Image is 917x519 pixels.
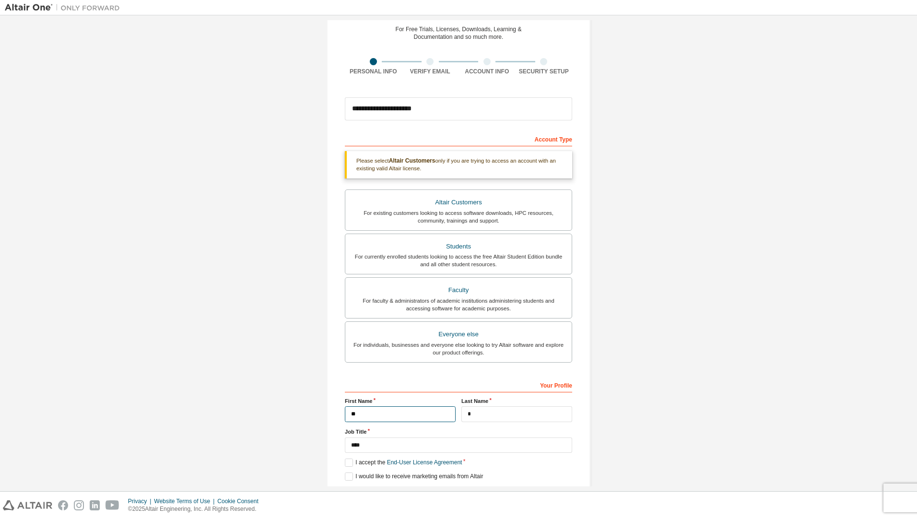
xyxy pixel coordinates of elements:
[154,497,217,505] div: Website Terms of Use
[128,505,264,513] p: © 2025 Altair Engineering, Inc. All Rights Reserved.
[217,497,264,505] div: Cookie Consent
[389,157,435,164] b: Altair Customers
[106,500,119,510] img: youtube.svg
[345,68,402,75] div: Personal Info
[128,497,154,505] div: Privacy
[345,472,483,481] label: I would like to receive marketing emails from Altair
[5,3,125,12] img: Altair One
[461,397,572,405] label: Last Name
[345,397,456,405] label: First Name
[345,428,572,436] label: Job Title
[345,459,462,467] label: I accept the
[74,500,84,510] img: instagram.svg
[396,25,522,41] div: For Free Trials, Licenses, Downloads, Learning & Documentation and so much more.
[345,151,572,178] div: Please select only if you are trying to access an account with an existing valid Altair license.
[351,253,566,268] div: For currently enrolled students looking to access the free Altair Student Edition bundle and all ...
[58,500,68,510] img: facebook.svg
[351,297,566,312] div: For faculty & administrators of academic institutions administering students and accessing softwa...
[345,377,572,392] div: Your Profile
[351,209,566,224] div: For existing customers looking to access software downloads, HPC resources, community, trainings ...
[345,131,572,146] div: Account Type
[3,500,52,510] img: altair_logo.svg
[90,500,100,510] img: linkedin.svg
[458,68,516,75] div: Account Info
[351,240,566,253] div: Students
[516,68,573,75] div: Security Setup
[351,328,566,341] div: Everyone else
[351,196,566,209] div: Altair Customers
[351,283,566,297] div: Faculty
[351,341,566,356] div: For individuals, businesses and everyone else looking to try Altair software and explore our prod...
[387,459,462,466] a: End-User License Agreement
[402,68,459,75] div: Verify Email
